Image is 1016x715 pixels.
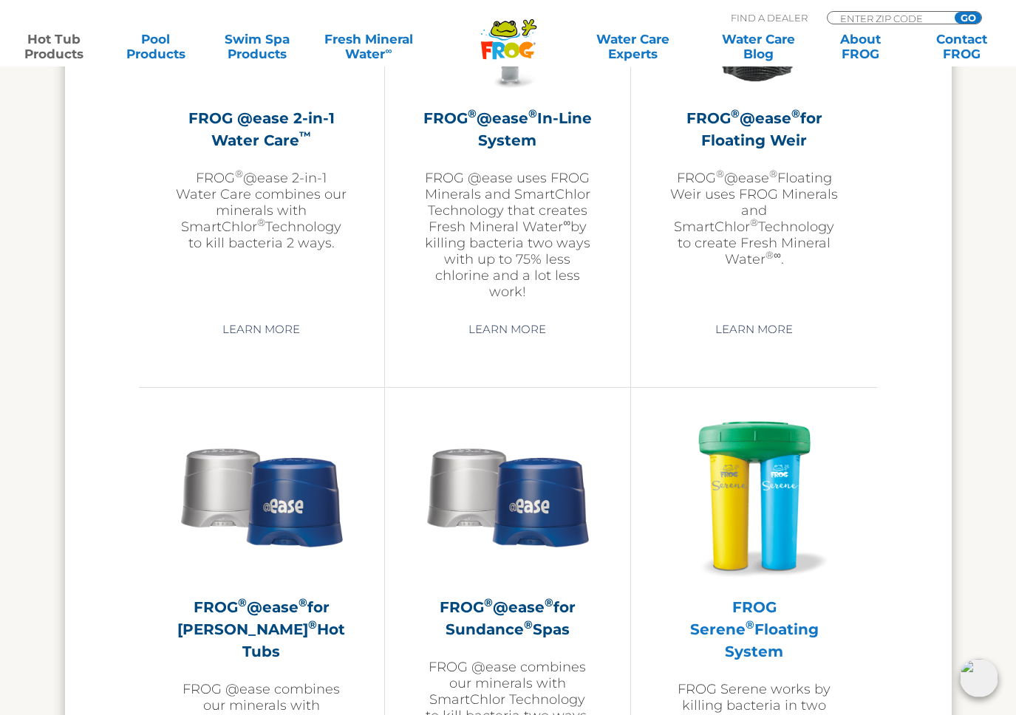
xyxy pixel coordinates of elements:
[299,595,307,609] sup: ®
[545,595,553,609] sup: ®
[422,410,593,581] img: Sundance-cartridges-2-300x300.png
[422,170,593,300] p: FROG @ease uses FROG Minerals and SmartChlor Technology that creates Fresh Mineral Water by killi...
[569,32,698,61] a: Water CareExperts
[731,106,740,120] sup: ®
[15,32,94,61] a: Hot TubProducts
[668,107,840,151] h2: FROG @ease for Floating Weir
[668,170,840,267] p: FROG @ease Floating Weir uses FROG Minerals and SmartChlor Technology to create Fresh Mineral Wat...
[205,316,317,343] a: Learn More
[422,107,593,151] h2: FROG @ease In-Line System
[176,410,347,581] img: Sundance-cartridges-2-300x300.png
[176,107,347,151] h2: FROG @ease 2-in-1 Water Care
[955,12,981,24] input: GO
[731,11,808,24] p: Find A Dealer
[528,106,537,120] sup: ®
[769,168,777,179] sup: ®
[468,106,477,120] sup: ®
[319,32,418,61] a: Fresh MineralWater∞
[299,129,311,143] sup: ™
[716,168,724,179] sup: ®
[774,249,781,261] sup: ∞
[766,249,774,261] sup: ®
[451,316,563,343] a: Learn More
[176,596,347,663] h2: FROG @ease for [PERSON_NAME] Hot Tubs
[235,168,243,179] sup: ®
[176,170,347,251] p: FROG @ease 2-in-1 Water Care combines our minerals with SmartChlor Technology to kill bacteria 2 ...
[720,32,799,61] a: Water CareBlog
[422,596,593,640] h2: FROG @ease for Sundance Spas
[698,316,810,343] a: Learn More
[484,595,493,609] sup: ®
[839,12,938,24] input: Zip Code Form
[385,45,392,56] sup: ∞
[524,617,533,632] sup: ®
[791,106,800,120] sup: ®
[960,659,998,697] img: openIcon
[116,32,195,61] a: PoolProducts
[308,617,317,632] sup: ®
[257,216,265,228] sup: ®
[563,216,570,228] sup: ∞
[746,617,754,632] sup: ®
[218,32,297,61] a: Swim SpaProducts
[922,32,1001,61] a: ContactFROG
[669,410,840,581] img: hot-tub-product-serene-floater-300x300.png
[668,596,840,663] h2: FROG Serene Floating System
[750,216,758,228] sup: ®
[238,595,247,609] sup: ®
[821,32,900,61] a: AboutFROG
